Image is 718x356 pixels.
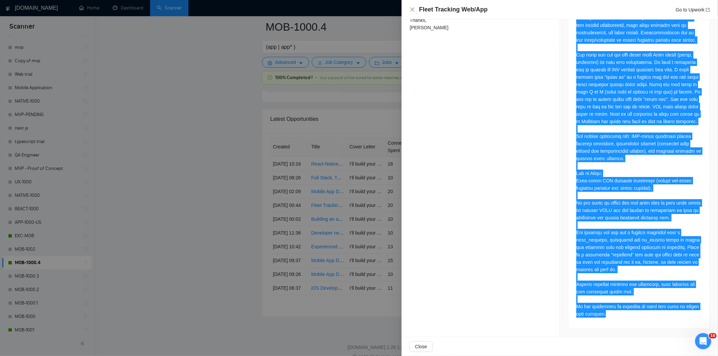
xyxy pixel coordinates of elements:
[419,5,488,14] h4: Fleet Tracking Web/App
[410,7,415,12] button: Close
[415,343,427,350] span: Close
[676,7,710,12] a: Go to Upworkexport
[706,8,710,12] span: export
[410,7,415,12] span: close
[410,341,433,352] button: Close
[709,333,717,339] span: 10
[695,333,711,349] iframe: Intercom live chat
